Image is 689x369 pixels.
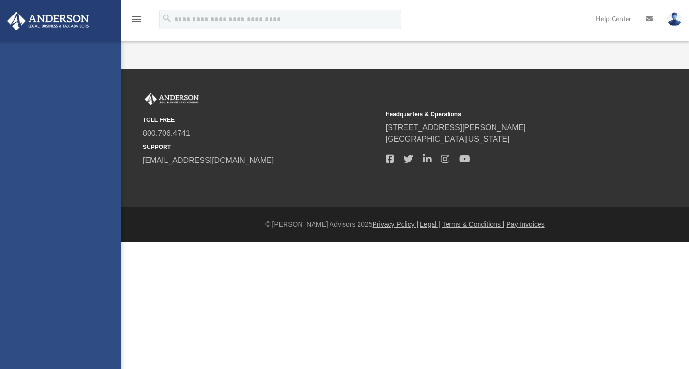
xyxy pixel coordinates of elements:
div: © [PERSON_NAME] Advisors 2025 [121,220,689,230]
a: [GEOGRAPHIC_DATA][US_STATE] [386,135,509,143]
a: Legal | [420,221,440,228]
small: SUPPORT [143,143,379,151]
a: [EMAIL_ADDRESS][DOMAIN_NAME] [143,156,274,164]
i: search [162,13,172,24]
img: User Pic [667,12,682,26]
a: Privacy Policy | [373,221,419,228]
a: menu [131,18,142,25]
img: Anderson Advisors Platinum Portal [4,12,92,30]
small: Headquarters & Operations [386,110,622,118]
img: Anderson Advisors Platinum Portal [143,93,201,105]
i: menu [131,14,142,25]
a: Pay Invoices [506,221,544,228]
small: TOLL FREE [143,116,379,124]
a: 800.706.4741 [143,129,190,137]
a: [STREET_ADDRESS][PERSON_NAME] [386,123,526,132]
a: Terms & Conditions | [442,221,505,228]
